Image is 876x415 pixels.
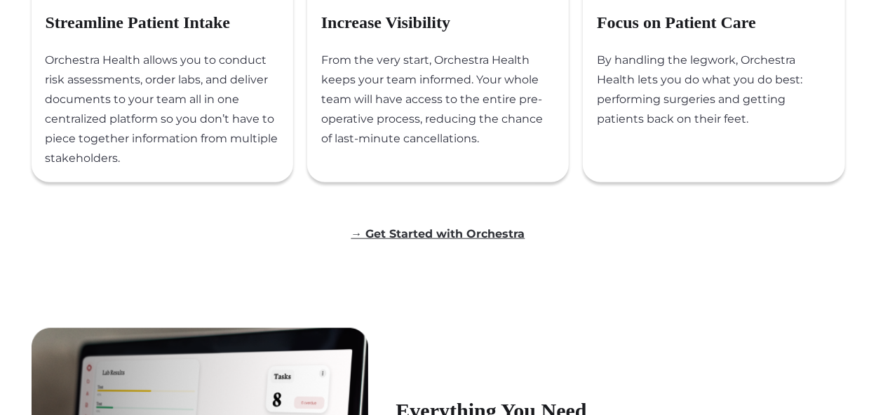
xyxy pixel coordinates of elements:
[321,50,569,163] div: From the very start, Orchestra Health keeps your team informed. Your whole team will have access ...
[321,13,569,33] h3: Increase Visibility
[597,50,844,143] div: By handling the legwork, Orchestra Health lets you do what you do best: performing surgeries and ...
[46,50,293,182] div: Orchestra Health allows you to conduct risk assessments, order labs, and deliver documents to you...
[351,227,525,240] a: → Get Started with Orchestra
[46,13,293,33] h3: Streamline Patient Intake
[597,13,844,33] h3: Focus on Patient Care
